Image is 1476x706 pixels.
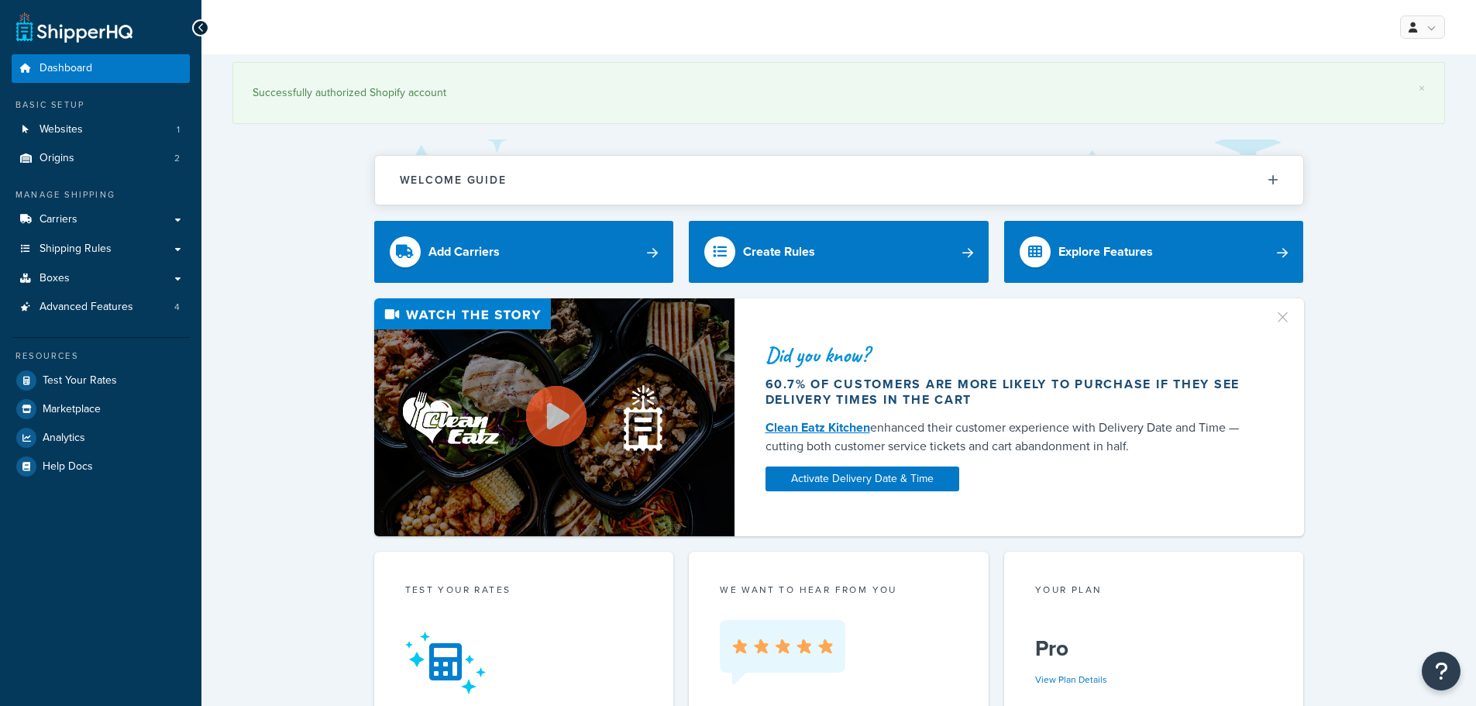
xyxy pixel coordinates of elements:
[766,467,959,491] a: Activate Delivery Date & Time
[12,293,190,322] a: Advanced Features4
[40,123,83,136] span: Websites
[12,144,190,173] li: Origins
[12,424,190,452] a: Analytics
[374,221,674,283] a: Add Carriers
[428,241,500,263] div: Add Carriers
[400,174,507,186] h2: Welcome Guide
[43,432,85,445] span: Analytics
[766,344,1255,366] div: Did you know?
[1004,221,1304,283] a: Explore Features
[177,123,180,136] span: 1
[766,418,1255,456] div: enhanced their customer experience with Delivery Date and Time — cutting both customer service ti...
[40,272,70,285] span: Boxes
[375,156,1303,205] button: Welcome Guide
[12,350,190,363] div: Resources
[12,453,190,480] a: Help Docs
[1035,583,1273,601] div: Your Plan
[12,115,190,144] a: Websites1
[43,374,117,387] span: Test Your Rates
[743,241,815,263] div: Create Rules
[12,264,190,293] a: Boxes
[766,377,1255,408] div: 60.7% of customers are more likely to purchase if they see delivery times in the cart
[253,82,1425,104] div: Successfully authorized Shopify account
[174,152,180,165] span: 2
[1422,652,1461,691] button: Open Resource Center
[1419,82,1425,95] a: ×
[405,583,643,601] div: Test your rates
[374,298,735,536] img: Video thumbnail
[720,583,958,597] p: we want to hear from you
[12,395,190,423] a: Marketplace
[689,221,989,283] a: Create Rules
[12,54,190,83] a: Dashboard
[12,98,190,112] div: Basic Setup
[12,367,190,394] a: Test Your Rates
[40,243,112,256] span: Shipping Rules
[766,418,870,436] a: Clean Eatz Kitchen
[40,62,92,75] span: Dashboard
[1058,241,1153,263] div: Explore Features
[43,403,101,416] span: Marketplace
[40,152,74,165] span: Origins
[174,301,180,314] span: 4
[12,188,190,201] div: Manage Shipping
[12,293,190,322] li: Advanced Features
[12,115,190,144] li: Websites
[12,235,190,263] a: Shipping Rules
[12,144,190,173] a: Origins2
[12,205,190,234] a: Carriers
[1035,673,1107,687] a: View Plan Details
[43,460,93,474] span: Help Docs
[40,213,77,226] span: Carriers
[1035,636,1273,661] h5: Pro
[40,301,133,314] span: Advanced Features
